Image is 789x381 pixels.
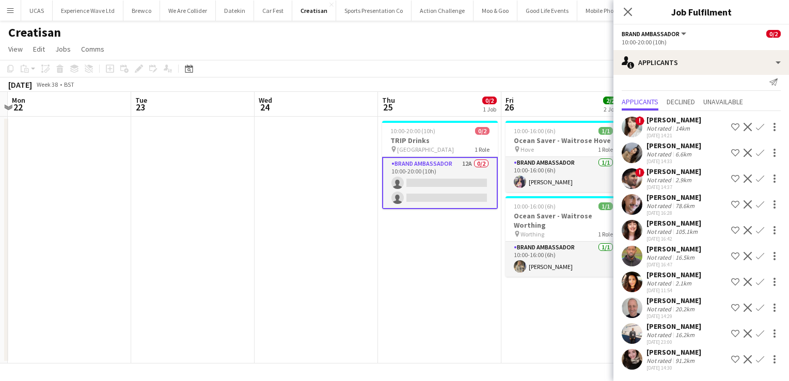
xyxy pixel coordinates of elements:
[517,1,577,21] button: Good Life Events
[506,121,621,192] app-job-card: 10:00-16:00 (6h)1/1Ocean Saver - Waitrose Hove Hove1 RoleBrand Ambassador1/110:00-16:00 (6h)[PERS...
[8,44,23,54] span: View
[613,5,789,19] h3: Job Fulfilment
[216,1,254,21] button: Datekin
[382,121,498,209] app-job-card: 10:00-20:00 (10h)0/2TRIP Drinks [GEOGRAPHIC_DATA]1 RoleBrand Ambassador12A0/210:00-20:00 (10h)
[55,44,71,54] span: Jobs
[598,146,613,153] span: 1 Role
[673,202,697,210] div: 78.6km
[646,313,701,320] div: [DATE] 14:29
[10,101,25,113] span: 22
[673,279,693,287] div: 2.1km
[381,101,395,113] span: 25
[33,44,45,54] span: Edit
[81,44,104,54] span: Comms
[577,1,702,21] button: Mobile Photo Booth [GEOGRAPHIC_DATA]
[390,127,435,135] span: 10:00-20:00 (10h)
[646,253,673,261] div: Not rated
[646,210,701,216] div: [DATE] 16:28
[646,158,701,165] div: [DATE] 14:33
[673,150,693,158] div: 6.6km
[646,287,701,294] div: [DATE] 11:54
[382,96,395,105] span: Thu
[673,331,697,339] div: 16.2km
[646,141,701,150] div: [PERSON_NAME]
[673,253,697,261] div: 16.5km
[382,136,498,145] h3: TRIP Drinks
[646,279,673,287] div: Not rated
[635,168,644,177] span: !
[506,157,621,192] app-card-role: Brand Ambassador1/110:00-16:00 (6h)[PERSON_NAME]
[646,115,701,124] div: [PERSON_NAME]
[673,124,692,132] div: 14km
[475,127,490,135] span: 0/2
[646,296,701,305] div: [PERSON_NAME]
[646,124,673,132] div: Not rated
[160,1,216,21] button: We Are Collider
[506,96,514,105] span: Fri
[382,157,498,209] app-card-role: Brand Ambassador12A0/210:00-20:00 (10h)
[598,127,613,135] span: 1/1
[77,42,108,56] a: Comms
[506,136,621,145] h3: Ocean Saver - Waitrose Hove
[8,80,32,90] div: [DATE]
[506,196,621,277] app-job-card: 10:00-16:00 (6h)1/1Ocean Saver - Waitrose Worthing Worthing1 RoleBrand Ambassador1/110:00-16:00 (...
[474,1,517,21] button: Moo & Goo
[135,96,147,105] span: Tue
[646,261,701,268] div: [DATE] 16:47
[646,202,673,210] div: Not rated
[506,211,621,230] h3: Ocean Saver - Waitrose Worthing
[613,50,789,75] div: Applicants
[336,1,412,21] button: Sports Presentation Co
[483,105,496,113] div: 1 Job
[646,339,701,345] div: [DATE] 23:00
[646,218,701,228] div: [PERSON_NAME]
[21,1,53,21] button: UCAS
[622,30,688,38] button: Brand Ambassador
[34,81,60,88] span: Week 38
[635,116,644,125] span: !
[673,305,697,313] div: 20.2km
[646,235,701,242] div: [DATE] 16:42
[622,38,781,46] div: 10:00-20:00 (10h)
[622,98,658,105] span: Applicants
[520,230,544,238] span: Worthing
[475,146,490,153] span: 1 Role
[646,150,673,158] div: Not rated
[598,230,613,238] span: 1 Role
[646,322,701,331] div: [PERSON_NAME]
[123,1,160,21] button: Brewco
[254,1,292,21] button: Car Fest
[506,242,621,277] app-card-role: Brand Ambassador1/110:00-16:00 (6h)[PERSON_NAME]
[646,270,701,279] div: [PERSON_NAME]
[673,176,693,184] div: 2.9km
[292,1,336,21] button: Creatisan
[766,30,781,38] span: 0/2
[646,167,701,176] div: [PERSON_NAME]
[504,101,514,113] span: 26
[257,101,272,113] span: 24
[673,357,697,364] div: 91.2km
[667,98,695,105] span: Declined
[646,176,673,184] div: Not rated
[4,42,27,56] a: View
[646,228,673,235] div: Not rated
[514,202,556,210] span: 10:00-16:00 (6h)
[646,244,701,253] div: [PERSON_NAME]
[134,101,147,113] span: 23
[646,357,673,364] div: Not rated
[598,202,613,210] span: 1/1
[8,25,61,40] h1: Creatisan
[412,1,474,21] button: Action Challenge
[646,347,701,357] div: [PERSON_NAME]
[673,228,700,235] div: 105.1km
[703,98,743,105] span: Unavailable
[64,81,74,88] div: BST
[646,184,701,190] div: [DATE] 14:37
[646,193,701,202] div: [PERSON_NAME]
[12,96,25,105] span: Mon
[603,97,618,104] span: 2/2
[646,305,673,313] div: Not rated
